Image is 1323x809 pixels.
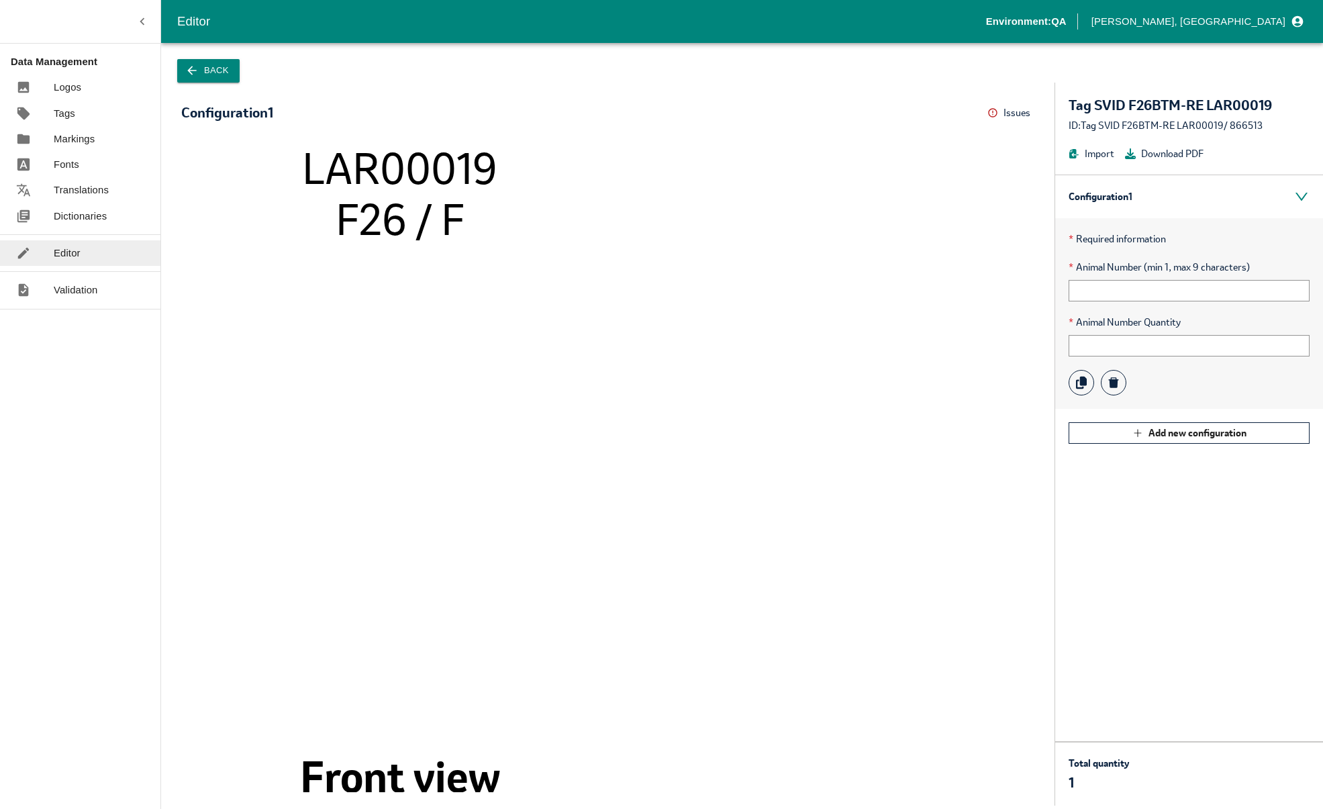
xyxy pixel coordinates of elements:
button: profile [1086,10,1307,33]
div: ID: Tag SVID F26BTM-RE LAR00019 / 866513 [1069,118,1310,133]
tspan: F26 / F [336,192,464,247]
div: Configuration 1 [181,105,273,120]
p: Editor [54,246,81,260]
p: Dictionaries [54,209,107,224]
span: (min 1, max 9 characters) [1144,260,1250,275]
p: Validation [54,283,98,297]
tspan: LAR00019 [302,141,497,196]
button: Back [177,59,240,83]
span: Animal Number [1069,260,1310,275]
tspan: Front view [300,749,500,804]
p: 1 [1069,773,1129,792]
button: Download PDF [1125,146,1204,161]
button: Import [1069,146,1114,161]
p: Environment: QA [986,14,1067,29]
p: Fonts [54,157,79,172]
p: [PERSON_NAME], [GEOGRAPHIC_DATA] [1091,14,1285,29]
div: Editor [177,11,986,32]
p: Tags [54,106,75,121]
div: Tag SVID F26BTM-RE LAR00019 [1069,96,1310,115]
p: Translations [54,183,109,197]
p: Total quantity [1069,756,1129,771]
div: Configuration 1 [1055,175,1323,218]
button: Issues [987,103,1034,124]
p: Required information [1069,232,1310,246]
p: Logos [54,80,81,95]
span: Animal Number Quantity [1069,315,1310,330]
p: Data Management [11,54,160,69]
button: Add new configuration [1069,422,1310,444]
p: Markings [54,132,95,146]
